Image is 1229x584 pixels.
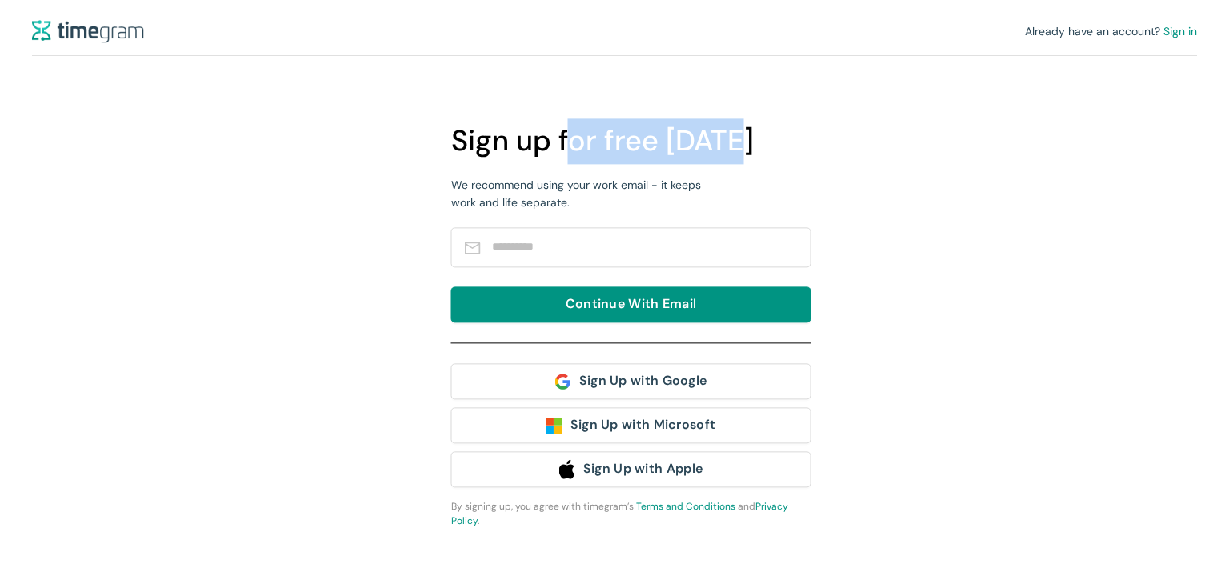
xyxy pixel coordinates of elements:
[1163,24,1197,38] span: Sign in
[451,176,711,211] div: We recommend using your work email - it keeps work and life separate.
[566,294,697,314] span: Continue With Email
[32,20,144,43] img: logo
[451,499,811,530] div: By signing up, you agree with timegram’s and .
[579,371,707,391] span: Sign Up with Google
[636,500,735,513] a: Terms and Conditions
[451,118,823,164] h1: Sign up for free [DATE]
[1025,22,1197,40] div: Already have an account?
[451,363,811,399] button: Sign Up with Google
[465,242,481,255] img: workEmail.b6d5193ac24512bb5ed340f0fc694c1d.svg
[570,415,716,435] span: Sign Up with Microsoft
[451,407,811,443] button: Sign Up with Microsoft
[451,286,811,322] button: Continue With Email
[559,459,575,479] img: apple_logo.svg.d3405fc89ec32574d3f8fcfecea41810.svg
[451,451,811,487] button: Sign Up with Apple
[555,374,571,390] img: Google%20icon.929585cbd2113aa567ae39ecc8c7a1ec.svg
[546,418,562,434] img: microsoft_symbol.svg.7adfcf4148f1340ac07bbd622f15fa9b.svg
[583,458,703,478] span: Sign Up with Apple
